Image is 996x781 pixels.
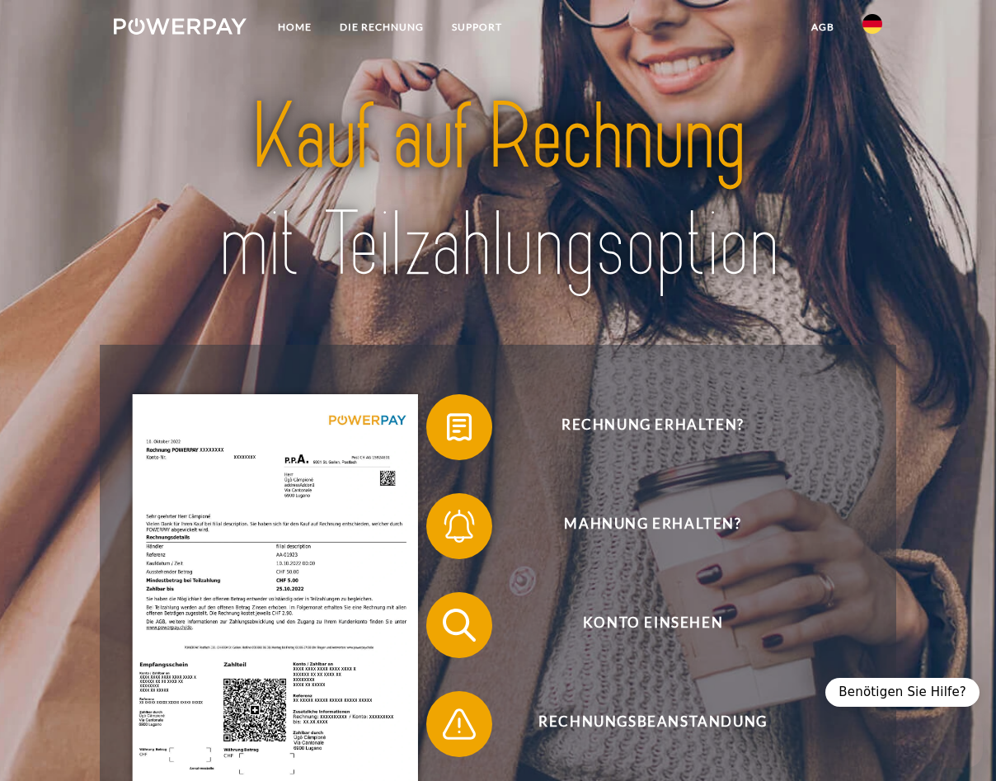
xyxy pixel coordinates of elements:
button: Mahnung erhalten? [426,493,855,559]
img: qb_bell.svg [439,506,480,547]
img: qb_bill.svg [439,407,480,448]
div: Benötigen Sie Hilfe? [825,678,980,707]
img: qb_search.svg [439,605,480,646]
span: Rechnung erhalten? [451,394,855,460]
img: qb_warning.svg [439,703,480,745]
iframe: Schaltfläche zum Öffnen des Messaging-Fensters [930,715,983,768]
img: logo-powerpay-white.svg [114,18,247,35]
img: title-powerpay_de.svg [152,78,845,304]
span: Konto einsehen [451,592,855,658]
button: Konto einsehen [426,592,855,658]
a: Home [264,12,326,42]
a: SUPPORT [438,12,516,42]
a: agb [797,12,848,42]
img: de [862,14,882,34]
span: Mahnung erhalten? [451,493,855,559]
button: Rechnungsbeanstandung [426,691,855,757]
span: Rechnungsbeanstandung [451,691,855,757]
button: Rechnung erhalten? [426,394,855,460]
a: DIE RECHNUNG [326,12,438,42]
